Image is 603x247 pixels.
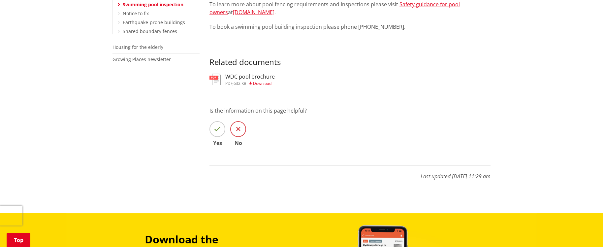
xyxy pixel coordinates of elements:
span: 632 KB [234,81,246,86]
span: To learn more about pool fencing requirements and inspections please visit [209,1,398,8]
a: Shared boundary fences [123,28,177,34]
iframe: Messenger Launcher [573,219,596,243]
a: Swimming pool inspection [123,1,183,8]
span: No [230,140,246,146]
span: Yes [209,140,225,146]
p: Last updated [DATE] 11:29 am [209,165,491,180]
a: Safety guidance for pool owners [209,1,460,16]
h3: WDC pool brochure [225,74,275,80]
span: at . [228,9,276,16]
a: Notice to fix [123,10,149,17]
p: Is the information on this page helpful? [209,107,491,115]
p: To book a swimming pool building inspection please phone [PHONE_NUMBER]. [209,23,491,31]
a: [DOMAIN_NAME] [233,9,274,16]
span: Download [253,81,271,86]
a: Growing Places newsletter [112,56,171,62]
a: Top [7,233,30,247]
h3: Related documents [209,57,491,67]
img: document-pdf.svg [209,74,221,85]
div: , [225,82,275,86]
span: pdf [225,81,233,86]
a: Housing for the elderly [112,44,163,50]
a: Earthquake-prone buildings [123,19,185,25]
a: WDC pool brochure pdf,632 KB Download [209,74,275,86]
